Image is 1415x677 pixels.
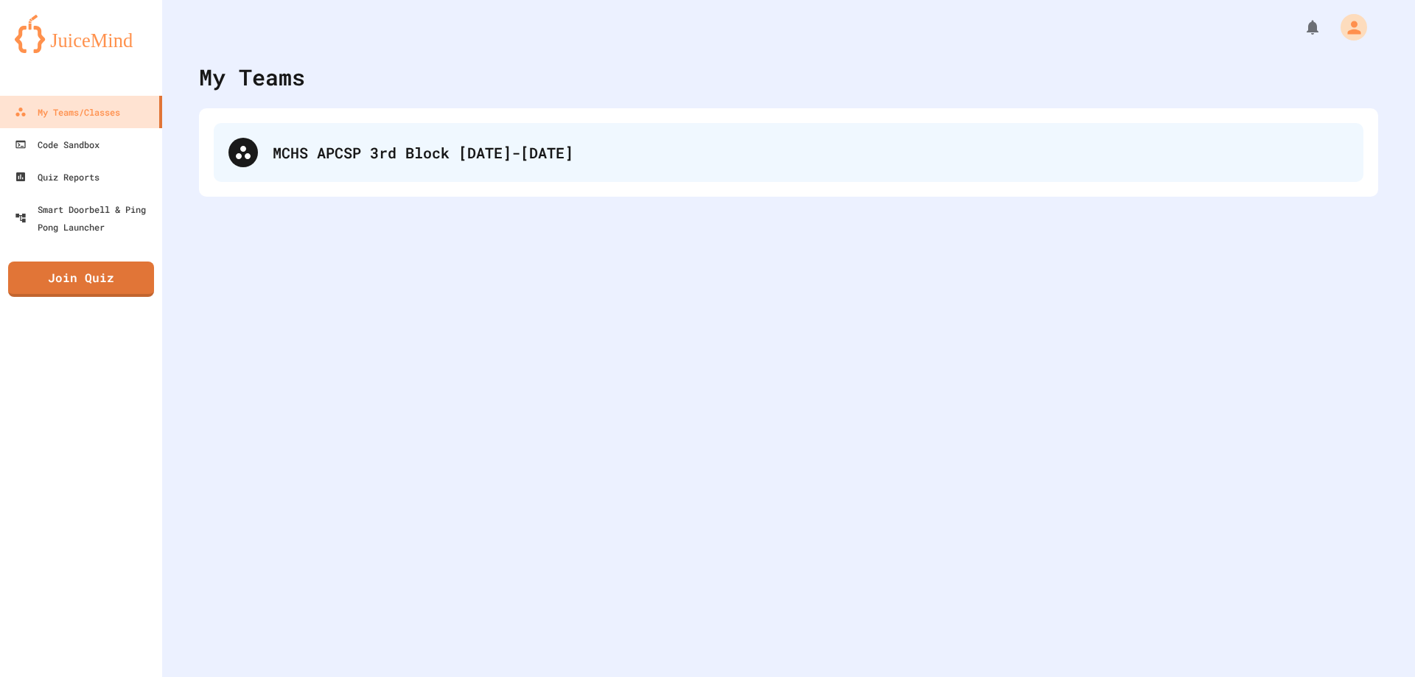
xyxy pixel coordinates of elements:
div: My Notifications [1276,15,1325,40]
div: MCHS APCSP 3rd Block [DATE]-[DATE] [273,141,1349,164]
div: Smart Doorbell & Ping Pong Launcher [15,200,156,236]
div: Code Sandbox [15,136,99,153]
div: Quiz Reports [15,168,99,186]
div: My Teams/Classes [15,103,120,121]
div: MCHS APCSP 3rd Block [DATE]-[DATE] [214,123,1363,182]
img: logo-orange.svg [15,15,147,53]
div: My Account [1325,10,1371,44]
a: Join Quiz [8,262,154,297]
div: My Teams [199,60,305,94]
